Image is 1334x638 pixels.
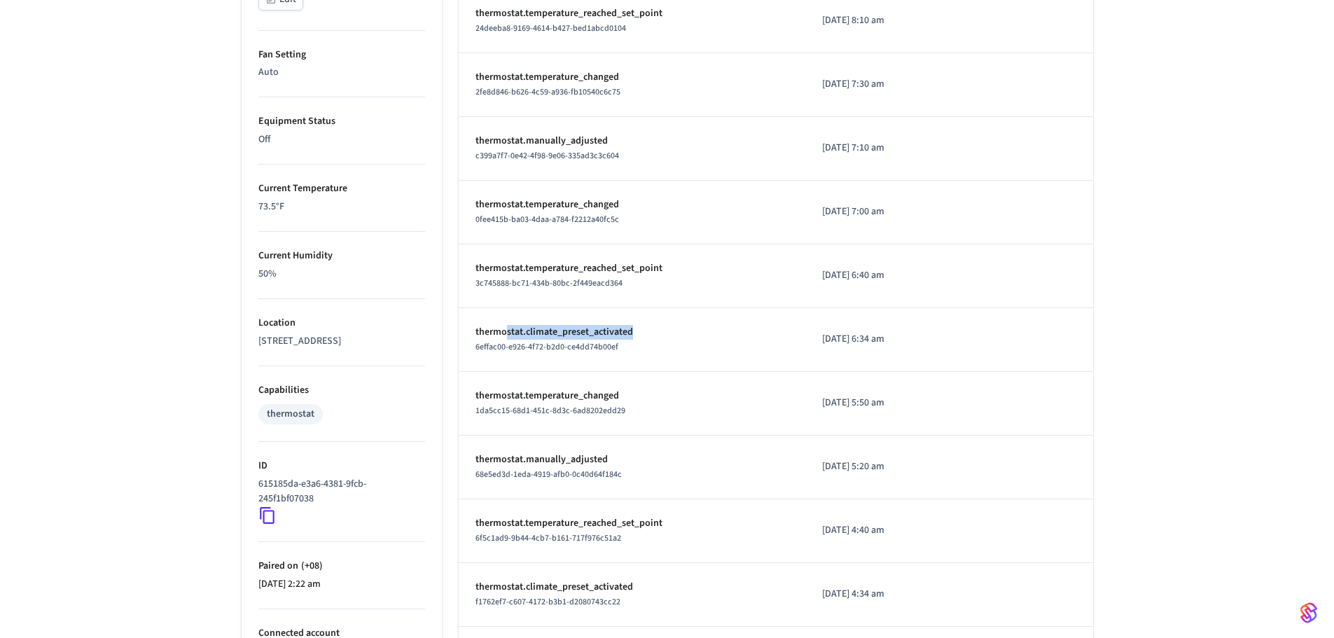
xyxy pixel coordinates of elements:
[475,405,625,417] span: 1da5cc15-68d1-451c-8d3c-6ad8202edd29
[475,516,788,531] p: thermostat.temperature_reached_set_point
[258,200,425,214] p: 73.5 °F
[258,477,419,506] p: 615185da-e3a6-4381-9fcb-245f1bf07038
[258,316,425,331] p: Location
[258,459,425,473] p: ID
[475,6,788,21] p: thermostat.temperature_reached_set_point
[475,86,620,98] span: 2fe8d846-b626-4c59-a936-fb10540c6c75
[475,261,788,276] p: thermostat.temperature_reached_set_point
[822,396,948,410] p: [DATE] 5:50 am
[475,134,788,148] p: thermostat.manually_adjusted
[475,150,619,162] span: c399a7f7-0e42-4f98-9e06-335ad3c3c604
[475,22,626,34] span: 24deeba8-9169-4614-b427-bed1abcd0104
[1300,602,1317,624] img: SeamLogoGradient.69752ec5.svg
[475,580,788,595] p: thermostat.climate_preset_activated
[258,114,425,129] p: Equipment Status
[475,70,788,85] p: thermostat.temperature_changed
[822,141,948,155] p: [DATE] 7:10 am
[475,214,619,226] span: 0fee415b-ba03-4daa-a784-f2212a40fc5c
[822,13,948,28] p: [DATE] 8:10 am
[822,268,948,283] p: [DATE] 6:40 am
[258,65,425,80] p: Auto
[822,204,948,219] p: [DATE] 7:00 am
[475,532,621,544] span: 6f5c1ad9-9b44-4cb7-b161-717f976c51a2
[475,452,788,467] p: thermostat.manually_adjusted
[475,389,788,403] p: thermostat.temperature_changed
[475,341,618,353] span: 6effac00-e926-4f72-b2d0-ce4dd74b00ef
[267,407,314,422] div: thermostat
[475,596,620,608] span: f1762ef7-c607-4172-b3b1-d2080743cc22
[822,77,948,92] p: [DATE] 7:30 am
[258,132,425,147] p: Off
[822,587,948,602] p: [DATE] 4:34 am
[822,332,948,347] p: [DATE] 6:34 am
[258,48,425,62] p: Fan Setting
[258,383,425,398] p: Capabilities
[822,459,948,474] p: [DATE] 5:20 am
[258,181,425,196] p: Current Temperature
[475,277,623,289] span: 3c745888-bc71-434b-80bc-2f449eacd364
[822,523,948,538] p: [DATE] 4:40 am
[258,577,425,592] p: [DATE] 2:22 am
[475,469,622,480] span: 68e5ed3d-1eda-4919-afb0-0c40d64f184c
[258,249,425,263] p: Current Humidity
[258,559,425,574] p: Paired on
[475,325,788,340] p: thermostat.climate_preset_activated
[475,197,788,212] p: thermostat.temperature_changed
[258,267,425,282] p: 50%
[298,559,323,573] span: ( +08 )
[258,334,425,349] p: [STREET_ADDRESS]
